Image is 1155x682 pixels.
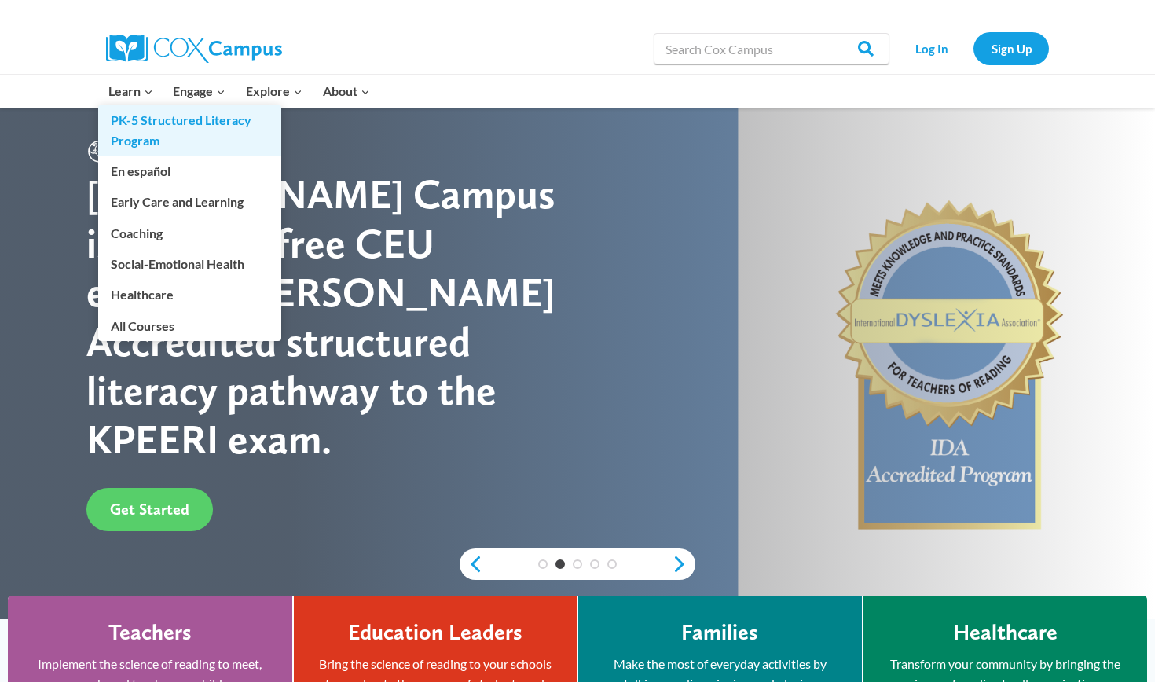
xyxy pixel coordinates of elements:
[897,32,966,64] a: Log In
[98,75,379,108] nav: Primary Navigation
[163,75,236,108] button: Child menu of Engage
[236,75,313,108] button: Child menu of Explore
[86,488,213,531] a: Get Started
[108,619,192,646] h4: Teachers
[86,170,577,464] div: [PERSON_NAME] Campus is the only free CEU earning, [PERSON_NAME] Accredited structured literacy p...
[98,187,281,217] a: Early Care and Learning
[98,249,281,279] a: Social-Emotional Health
[681,619,758,646] h4: Families
[98,310,281,340] a: All Courses
[654,33,889,64] input: Search Cox Campus
[672,555,695,574] a: next
[460,548,695,580] div: content slider buttons
[460,555,483,574] a: previous
[590,559,599,569] a: 4
[98,218,281,247] a: Coaching
[897,32,1049,64] nav: Secondary Navigation
[98,156,281,186] a: En español
[348,619,522,646] h4: Education Leaders
[555,559,565,569] a: 2
[953,619,1058,646] h4: Healthcare
[98,105,281,156] a: PK-5 Structured Literacy Program
[98,280,281,310] a: Healthcare
[110,500,189,519] span: Get Started
[973,32,1049,64] a: Sign Up
[313,75,380,108] button: Child menu of About
[573,559,582,569] a: 3
[106,35,282,63] img: Cox Campus
[98,75,163,108] button: Child menu of Learn
[538,559,548,569] a: 1
[607,559,617,569] a: 5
